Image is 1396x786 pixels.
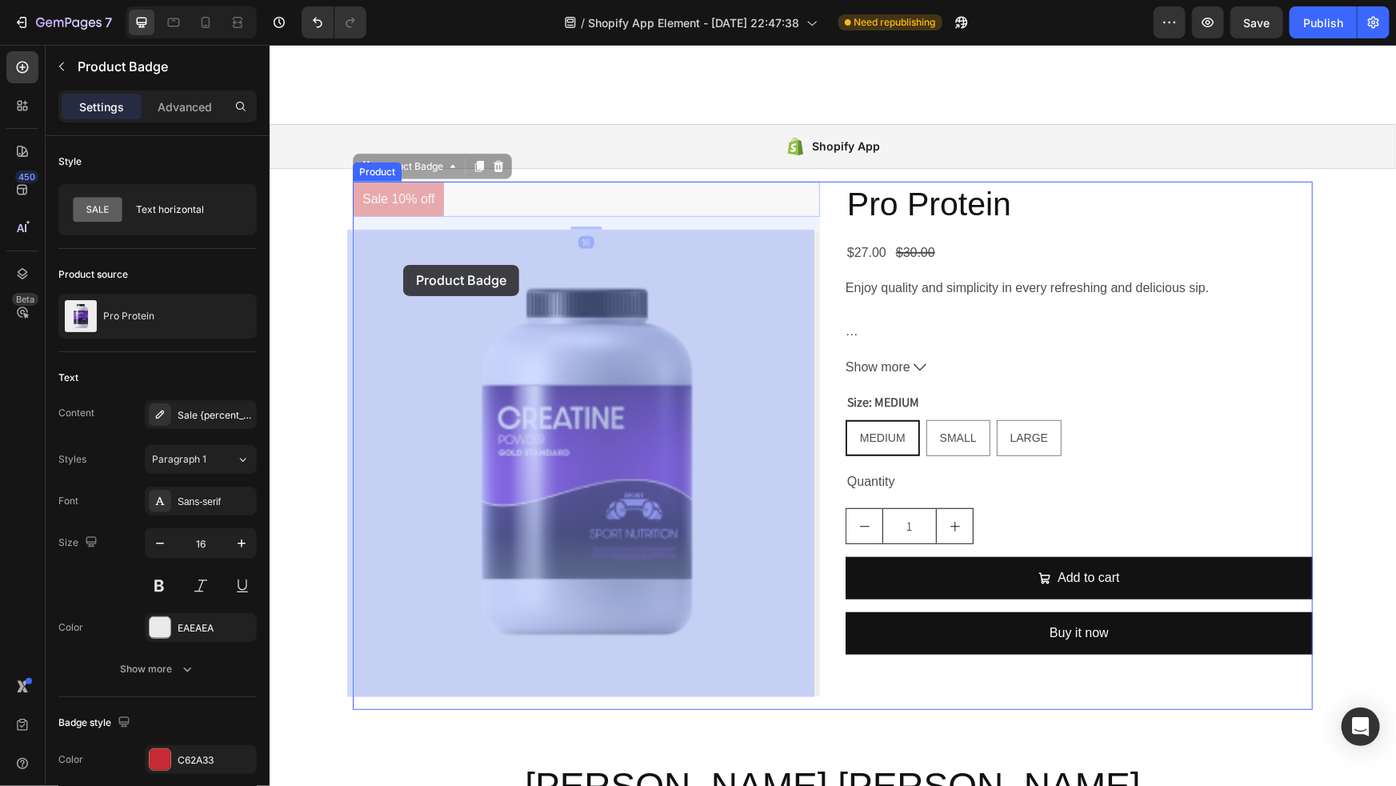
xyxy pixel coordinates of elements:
div: 450 [15,170,38,183]
p: Advanced [158,98,212,115]
div: Size [58,532,101,554]
p: Settings [79,98,124,115]
button: Save [1230,6,1283,38]
div: Open Intercom Messenger [1342,708,1380,746]
div: Font [58,494,78,508]
div: C62A33 [178,753,253,768]
div: Beta [12,293,38,306]
span: Need republishing [854,15,936,30]
button: Show more [58,655,257,684]
p: Pro Protein [103,311,154,322]
div: Product source [58,267,128,282]
div: Sans-serif [178,495,253,509]
div: Text [58,371,78,385]
div: Styles [58,452,86,467]
button: Publish [1290,6,1357,38]
div: Color [58,620,83,635]
div: Sale {percent_discount} off [178,408,253,423]
span: Paragraph 1 [152,452,206,467]
iframe: Design area [270,45,1396,786]
div: Undo/Redo [302,6,366,38]
div: Content [58,406,94,420]
p: Product Badge [78,57,250,76]
div: Badge style [58,712,134,734]
span: / [582,14,586,31]
div: Color [58,752,83,767]
div: Text horizontal [136,191,234,228]
div: EAEAEA [178,621,253,636]
div: Style [58,154,82,169]
div: Show more [121,661,195,677]
button: Paragraph 1 [145,445,257,474]
p: 7 [105,13,112,32]
span: Shopify App Element - [DATE] 22:47:38 [589,14,800,31]
img: product feature img [65,300,97,332]
div: Publish [1303,14,1343,31]
span: Save [1244,16,1270,30]
button: 7 [6,6,119,38]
